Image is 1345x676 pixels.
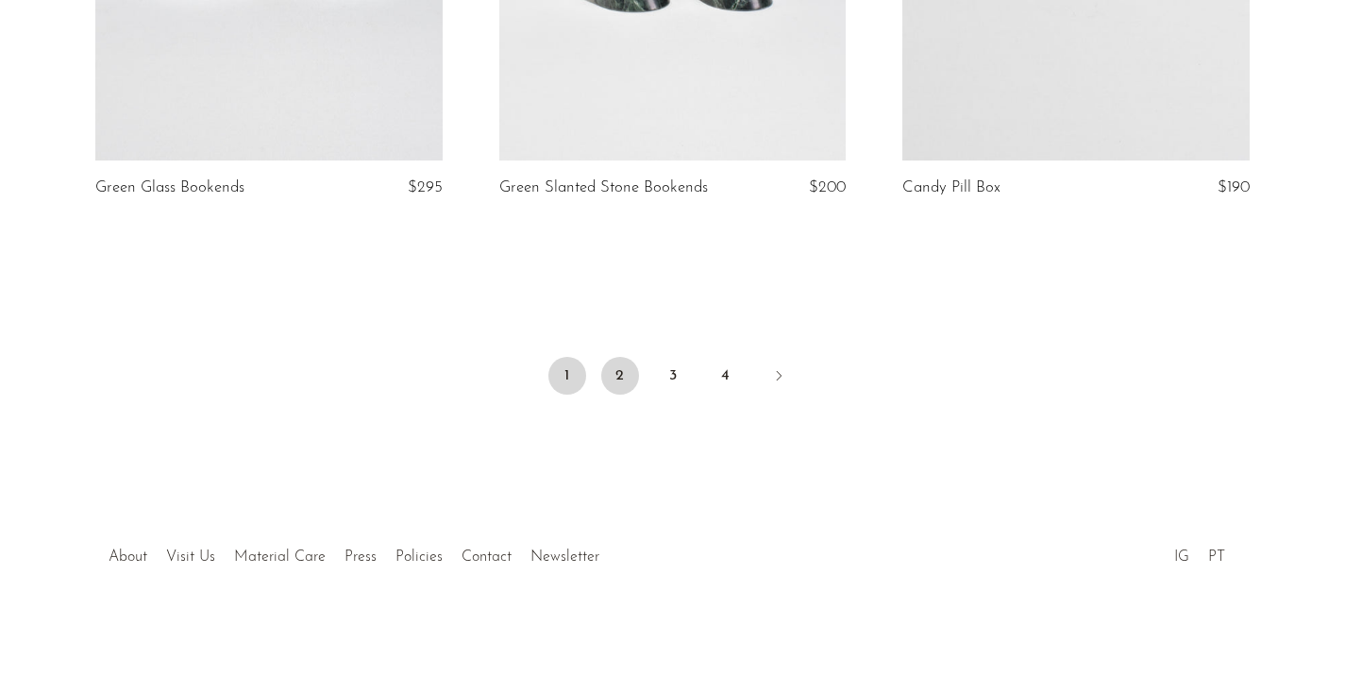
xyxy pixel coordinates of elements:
span: $190 [1218,179,1250,195]
a: Candy Pill Box [902,179,1000,196]
a: 2 [601,357,639,395]
span: $200 [809,179,846,195]
a: Green Glass Bookends [95,179,244,196]
a: Contact [462,549,512,565]
span: 1 [548,357,586,395]
a: Press [345,549,377,565]
a: Policies [395,549,443,565]
span: $295 [408,179,443,195]
a: Material Care [234,549,326,565]
ul: Social Medias [1165,534,1235,570]
a: About [109,549,147,565]
a: 3 [654,357,692,395]
a: Green Slanted Stone Bookends [499,179,708,196]
ul: Quick links [99,534,609,570]
a: IG [1174,549,1189,565]
a: Visit Us [166,549,215,565]
a: PT [1208,549,1225,565]
a: Next [760,357,798,398]
a: 4 [707,357,745,395]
